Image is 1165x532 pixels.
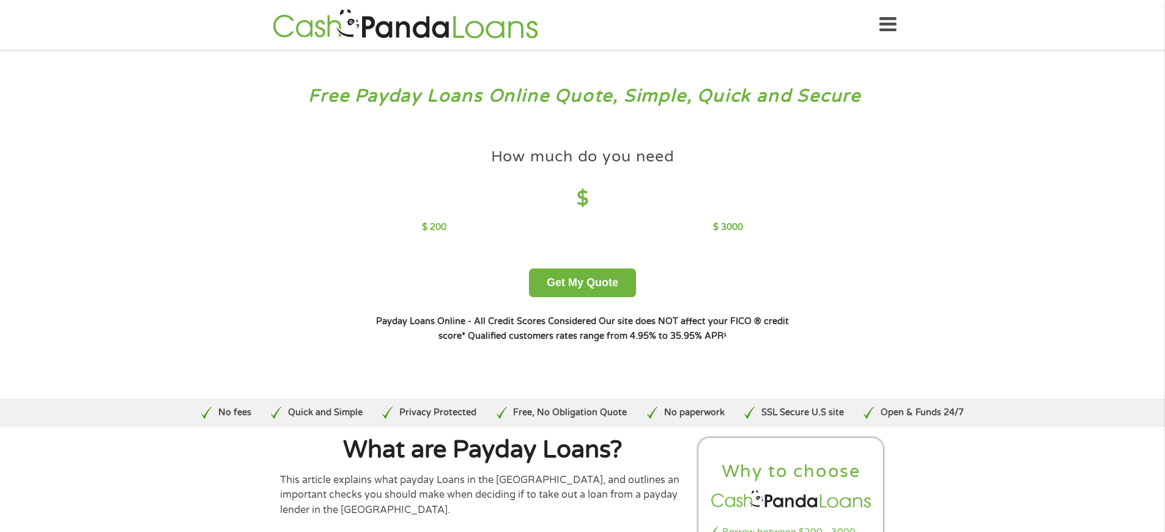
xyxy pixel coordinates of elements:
p: No fees [218,406,251,419]
p: $ 3000 [713,221,743,234]
h4: $ [422,187,743,212]
h2: Why to choose [709,460,874,483]
img: GetLoanNow Logo [269,7,542,42]
p: This article explains what payday Loans in the [GEOGRAPHIC_DATA], and outlines an important check... [280,473,686,517]
p: Free, No Obligation Quote [513,406,627,419]
strong: Qualified customers rates range from 4.95% to 35.95% APR¹ [468,331,727,341]
h3: Free Payday Loans Online Quote, Simple, Quick and Secure [35,85,1130,108]
p: No paperwork [664,406,725,419]
strong: Our site does NOT affect your FICO ® credit score* [438,316,789,341]
h1: What are Payday Loans? [280,438,686,462]
strong: Payday Loans Online - All Credit Scores Considered [376,316,596,327]
h4: How much do you need [491,147,675,167]
p: Open & Funds 24/7 [881,406,964,419]
p: $ 200 [422,221,446,234]
p: SSL Secure U.S site [761,406,844,419]
p: Privacy Protected [399,406,476,419]
p: Quick and Simple [288,406,363,419]
button: Get My Quote [529,268,636,297]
